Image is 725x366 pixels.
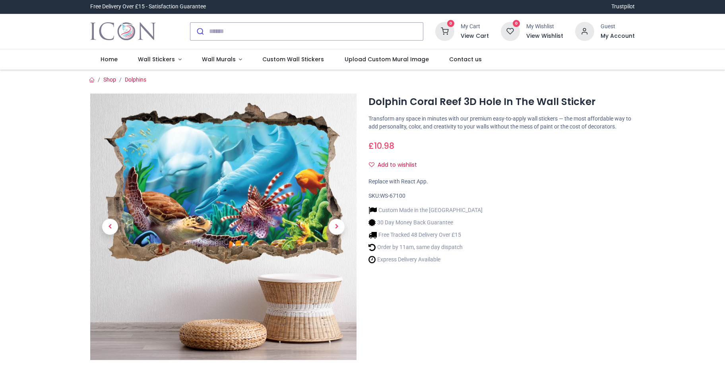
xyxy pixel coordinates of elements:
[611,3,635,11] a: Trustpilot
[461,23,489,31] div: My Cart
[368,178,635,186] div: Replace with React App.
[368,206,483,214] li: Custom Made in the [GEOGRAPHIC_DATA]
[368,115,635,130] p: Transform any space in minutes with our premium easy-to-apply wall stickers — the most affordable...
[368,218,483,227] li: 30 Day Money Back Guarantee
[125,76,146,83] a: Dolphins
[368,192,635,200] div: SKU:
[447,20,455,27] sup: 0
[138,55,175,63] span: Wall Stickers
[90,3,206,11] div: Free Delivery Over £15 - Satisfaction Guarantee
[435,27,454,34] a: 0
[190,23,209,40] button: Submit
[513,20,520,27] sup: 0
[128,49,192,70] a: Wall Stickers
[601,23,635,31] div: Guest
[374,140,394,152] span: 10.98
[90,93,357,360] img: Dolphin Coral Reef 3D Hole In The Wall Sticker
[601,32,635,40] a: My Account
[449,55,482,63] span: Contact us
[368,243,483,251] li: Order by 11am, same day dispatch
[90,133,130,320] a: Previous
[368,255,483,264] li: Express Delivery Available
[368,95,635,109] h1: Dolphin Coral Reef 3D Hole In The Wall Sticker
[368,231,483,239] li: Free Tracked 48 Delivery Over £15
[202,55,236,63] span: Wall Murals
[103,76,116,83] a: Shop
[329,219,345,235] span: Next
[368,140,394,152] span: £
[192,49,252,70] a: Wall Murals
[101,55,118,63] span: Home
[317,133,357,320] a: Next
[368,158,424,172] button: Add to wishlistAdd to wishlist
[526,32,563,40] a: View Wishlist
[380,193,405,199] span: WS-67100
[90,20,156,43] img: Icon Wall Stickers
[369,162,374,167] i: Add to wishlist
[526,23,563,31] div: My Wishlist
[461,32,489,40] a: View Cart
[262,55,324,63] span: Custom Wall Stickers
[90,20,156,43] a: Logo of Icon Wall Stickers
[102,219,118,235] span: Previous
[501,27,520,34] a: 0
[345,55,429,63] span: Upload Custom Mural Image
